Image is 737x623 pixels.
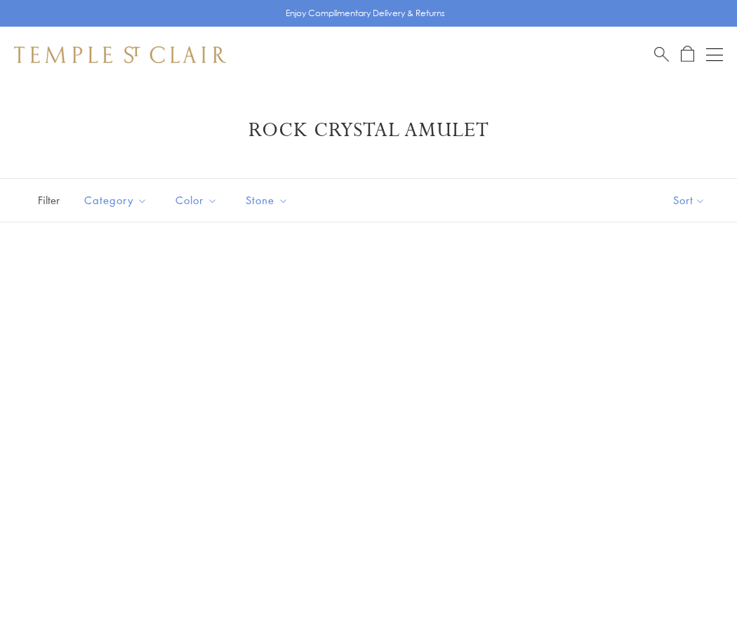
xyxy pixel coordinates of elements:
[74,185,158,216] button: Category
[165,185,228,216] button: Color
[168,192,228,209] span: Color
[239,192,299,209] span: Stone
[681,46,694,63] a: Open Shopping Bag
[77,192,158,209] span: Category
[286,6,445,20] p: Enjoy Complimentary Delivery & Returns
[642,179,737,222] button: Show sort by
[706,46,723,63] button: Open navigation
[654,46,669,63] a: Search
[235,185,299,216] button: Stone
[14,46,226,63] img: Temple St. Clair
[35,118,702,143] h1: Rock Crystal Amulet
